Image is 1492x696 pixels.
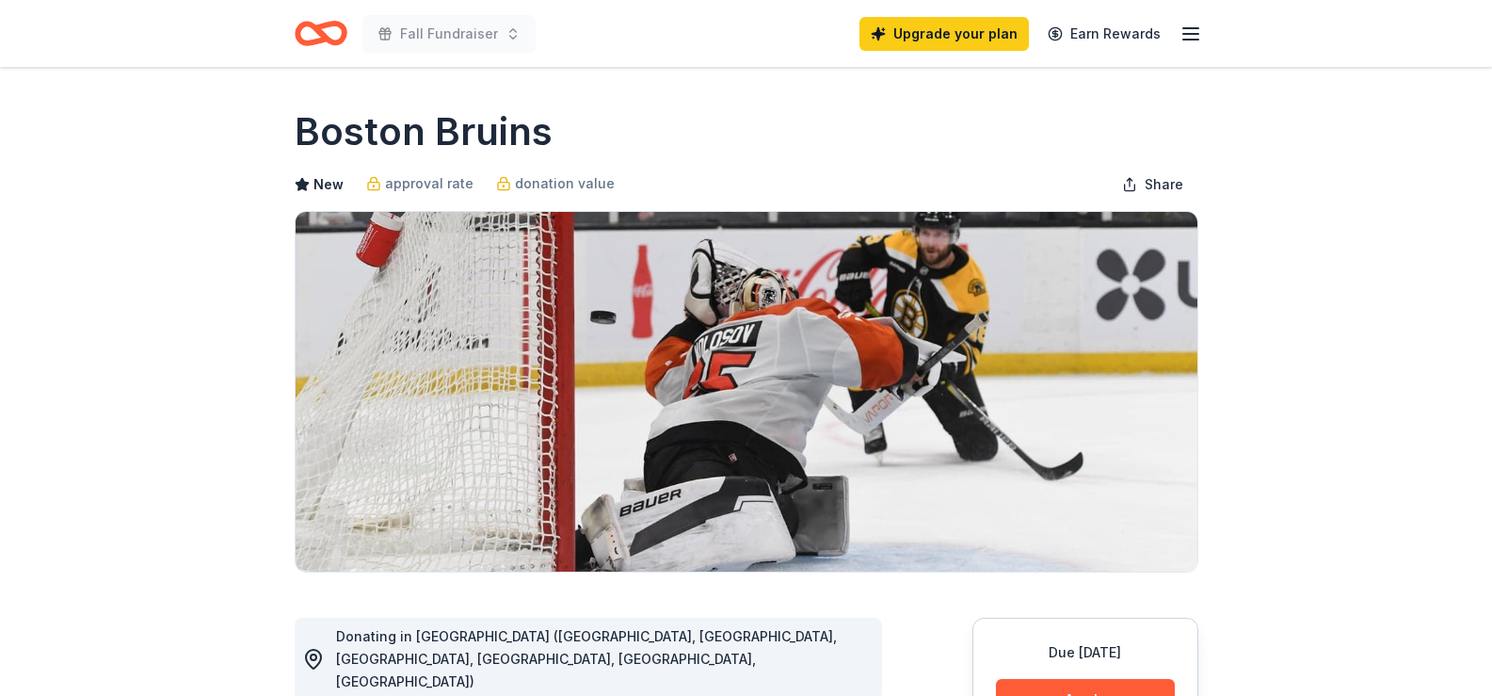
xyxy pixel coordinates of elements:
[296,212,1197,572] img: Image for Boston Bruins
[859,17,1029,51] a: Upgrade your plan
[1145,173,1183,196] span: Share
[1036,17,1172,51] a: Earn Rewards
[496,172,615,195] a: donation value
[515,172,615,195] span: donation value
[295,105,553,158] h1: Boston Bruins
[362,15,536,53] button: Fall Fundraiser
[385,172,473,195] span: approval rate
[1107,166,1198,203] button: Share
[400,23,498,45] span: Fall Fundraiser
[336,628,837,689] span: Donating in [GEOGRAPHIC_DATA] ([GEOGRAPHIC_DATA], [GEOGRAPHIC_DATA], [GEOGRAPHIC_DATA], [GEOGRAPH...
[295,11,347,56] a: Home
[313,173,344,196] span: New
[366,172,473,195] a: approval rate
[996,641,1175,664] div: Due [DATE]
